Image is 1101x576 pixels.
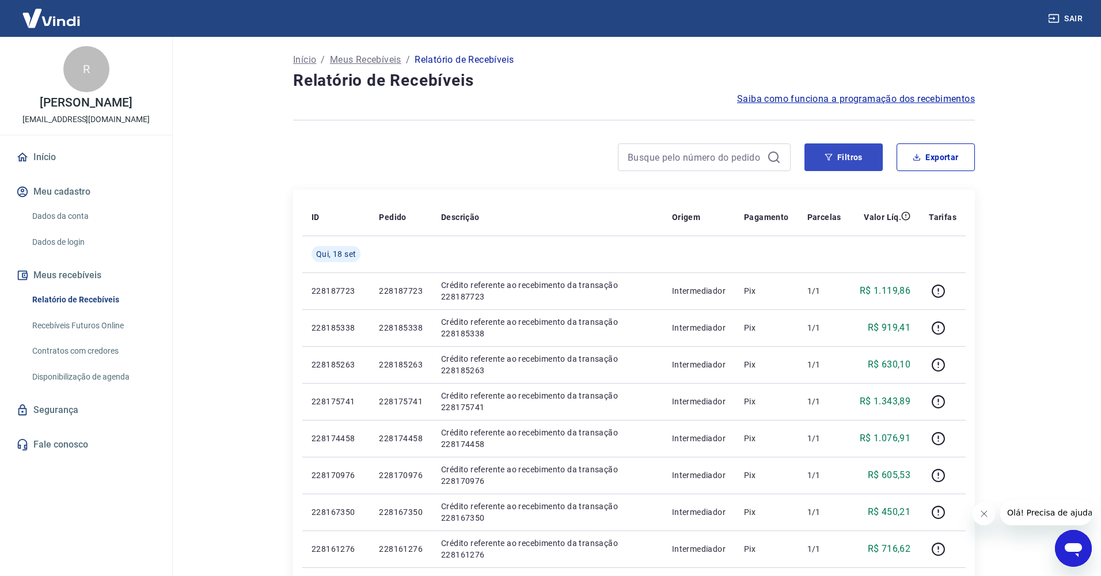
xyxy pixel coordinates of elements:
a: Início [293,53,316,67]
p: R$ 450,21 [868,505,911,519]
h4: Relatório de Recebíveis [293,69,975,92]
p: 228175741 [312,396,360,407]
p: Pix [744,469,789,481]
p: 228174458 [312,433,360,444]
button: Filtros [804,143,883,171]
p: 228185338 [312,322,360,334]
span: Qui, 18 set [316,248,356,260]
p: Crédito referente ao recebimento da transação 228185263 [441,353,654,376]
p: 228161276 [379,543,423,555]
p: Intermediador [672,469,726,481]
p: Valor Líq. [864,211,901,223]
p: 228167350 [312,506,360,518]
button: Exportar [897,143,975,171]
p: Relatório de Recebíveis [415,53,514,67]
p: 228175741 [379,396,423,407]
p: Pix [744,285,789,297]
img: Vindi [14,1,89,36]
a: Saiba como funciona a programação dos recebimentos [737,92,975,106]
p: 1/1 [807,506,841,518]
p: Crédito referente ao recebimento da transação 228175741 [441,390,654,413]
p: 1/1 [807,396,841,407]
p: R$ 716,62 [868,542,911,556]
p: Crédito referente ao recebimento da transação 228187723 [441,279,654,302]
p: Tarifas [929,211,956,223]
p: 228185263 [312,359,360,370]
p: Pix [744,322,789,334]
p: Pedido [379,211,406,223]
span: Olá! Precisa de ajuda? [7,8,97,17]
p: Pix [744,396,789,407]
p: 228174458 [379,433,423,444]
input: Busque pelo número do pedido [628,149,762,166]
p: 1/1 [807,359,841,370]
p: 228187723 [379,285,423,297]
p: Pix [744,433,789,444]
a: Fale conosco [14,432,158,457]
p: Intermediador [672,396,726,407]
p: Pix [744,543,789,555]
a: Contratos com credores [28,339,158,363]
p: Intermediador [672,506,726,518]
p: Crédito referente ao recebimento da transação 228161276 [441,537,654,560]
p: 228170976 [379,469,423,481]
p: 228167350 [379,506,423,518]
a: Segurança [14,397,158,423]
p: Intermediador [672,359,726,370]
p: [EMAIL_ADDRESS][DOMAIN_NAME] [22,113,150,126]
a: Dados de login [28,230,158,254]
a: Dados da conta [28,204,158,228]
p: Parcelas [807,211,841,223]
p: / [321,53,325,67]
button: Sair [1046,8,1087,29]
p: Pix [744,506,789,518]
p: Intermediador [672,543,726,555]
p: Crédito referente ao recebimento da transação 228174458 [441,427,654,450]
p: R$ 1.343,89 [860,395,910,408]
iframe: Fechar mensagem [973,502,996,525]
p: 1/1 [807,322,841,334]
p: 1/1 [807,285,841,297]
p: 228187723 [312,285,360,297]
p: Intermediador [672,322,726,334]
p: Intermediador [672,433,726,444]
button: Meu cadastro [14,179,158,204]
p: R$ 630,10 [868,358,911,372]
p: Crédito referente ao recebimento da transação 228170976 [441,464,654,487]
p: Origem [672,211,700,223]
iframe: Mensagem da empresa [1000,500,1092,525]
iframe: Botão para abrir a janela de mensagens [1055,530,1092,567]
p: Intermediador [672,285,726,297]
div: R [63,46,109,92]
p: R$ 1.119,86 [860,284,910,298]
p: ID [312,211,320,223]
p: Pix [744,359,789,370]
a: Recebíveis Futuros Online [28,314,158,338]
p: 228185263 [379,359,423,370]
p: R$ 1.076,91 [860,431,910,445]
p: 1/1 [807,543,841,555]
p: 228161276 [312,543,360,555]
p: Crédito referente ao recebimento da transação 228185338 [441,316,654,339]
p: Descrição [441,211,480,223]
p: Crédito referente ao recebimento da transação 228167350 [441,501,654,524]
a: Meus Recebíveis [330,53,401,67]
p: R$ 919,41 [868,321,911,335]
a: Início [14,145,158,170]
button: Meus recebíveis [14,263,158,288]
p: 228170976 [312,469,360,481]
p: Pagamento [744,211,789,223]
p: R$ 605,53 [868,468,911,482]
a: Relatório de Recebíveis [28,288,158,312]
p: / [406,53,410,67]
p: 1/1 [807,469,841,481]
p: [PERSON_NAME] [40,97,132,109]
p: 1/1 [807,433,841,444]
a: Disponibilização de agenda [28,365,158,389]
p: 228185338 [379,322,423,334]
